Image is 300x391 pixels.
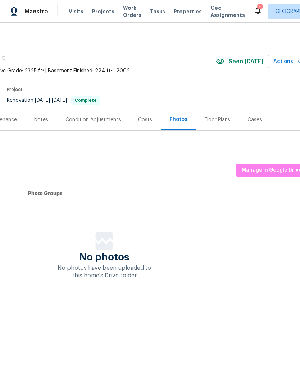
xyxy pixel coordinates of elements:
[34,116,48,123] div: Notes
[24,8,48,15] span: Maestro
[72,98,100,103] span: Complete
[150,9,165,14] span: Tasks
[65,116,121,123] div: Condition Adjustments
[138,116,152,123] div: Costs
[123,4,141,19] span: Work Orders
[92,8,114,15] span: Projects
[52,98,67,103] span: [DATE]
[79,254,129,261] span: No photos
[169,116,187,123] div: Photos
[229,58,263,65] span: Seen [DATE]
[69,8,83,15] span: Visits
[35,98,50,103] span: [DATE]
[257,4,262,12] div: 1
[174,8,202,15] span: Properties
[247,116,262,123] div: Cases
[7,87,23,92] span: Project
[205,116,230,123] div: Floor Plans
[58,265,151,278] span: No photos have been uploaded to this home's Drive folder
[210,4,245,19] span: Geo Assignments
[35,98,67,103] span: -
[7,98,100,103] span: Renovation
